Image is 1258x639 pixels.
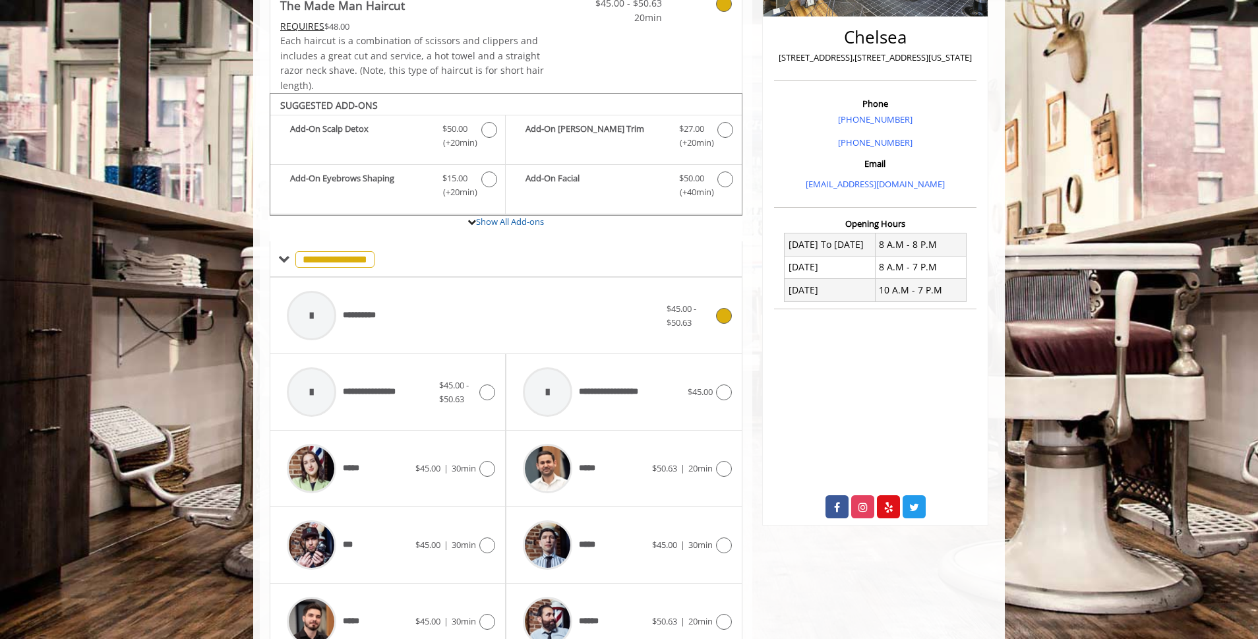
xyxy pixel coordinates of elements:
[777,159,973,168] h3: Email
[688,539,713,551] span: 30min
[875,279,966,301] td: 10 A.M - 7 P.M
[452,615,476,627] span: 30min
[672,185,711,199] span: (+40min )
[277,171,498,202] label: Add-On Eyebrows Shaping
[672,136,711,150] span: (+20min )
[785,256,876,278] td: [DATE]
[452,462,476,474] span: 30min
[442,171,467,185] span: $15.00
[444,539,448,551] span: |
[280,20,324,32] span: This service needs some Advance to be paid before we block your appointment
[688,615,713,627] span: 20min
[512,122,734,153] label: Add-On Beard Trim
[452,539,476,551] span: 30min
[277,122,498,153] label: Add-On Scalp Detox
[525,171,665,199] b: Add-On Facial
[652,615,677,627] span: $50.63
[838,137,913,148] a: [PHONE_NUMBER]
[774,219,976,228] h3: Opening Hours
[875,256,966,278] td: 8 A.M - 7 P.M
[280,19,545,34] div: $48.00
[512,171,734,202] label: Add-On Facial
[584,11,662,25] span: 20min
[875,233,966,256] td: 8 A.M - 8 P.M
[444,462,448,474] span: |
[785,233,876,256] td: [DATE] To [DATE]
[290,122,429,150] b: Add-On Scalp Detox
[688,386,713,398] span: $45.00
[679,122,704,136] span: $27.00
[290,171,429,199] b: Add-On Eyebrows Shaping
[838,113,913,125] a: [PHONE_NUMBER]
[667,303,696,328] span: $45.00 - $50.63
[436,185,475,199] span: (+20min )
[680,615,685,627] span: |
[652,539,677,551] span: $45.00
[777,28,973,47] h2: Chelsea
[525,122,665,150] b: Add-On [PERSON_NAME] Trim
[679,171,704,185] span: $50.00
[415,539,440,551] span: $45.00
[785,279,876,301] td: [DATE]
[270,93,742,216] div: The Made Man Haircut Add-onS
[442,122,467,136] span: $50.00
[415,462,440,474] span: $45.00
[680,539,685,551] span: |
[806,178,945,190] a: [EMAIL_ADDRESS][DOMAIN_NAME]
[436,136,475,150] span: (+20min )
[476,216,544,228] a: Show All Add-ons
[652,462,677,474] span: $50.63
[777,51,973,65] p: [STREET_ADDRESS],[STREET_ADDRESS][US_STATE]
[439,379,469,405] span: $45.00 - $50.63
[415,615,440,627] span: $45.00
[680,462,685,474] span: |
[280,99,378,111] b: SUGGESTED ADD-ONS
[444,615,448,627] span: |
[777,99,973,108] h3: Phone
[280,34,544,91] span: Each haircut is a combination of scissors and clippers and includes a great cut and service, a ho...
[688,462,713,474] span: 20min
